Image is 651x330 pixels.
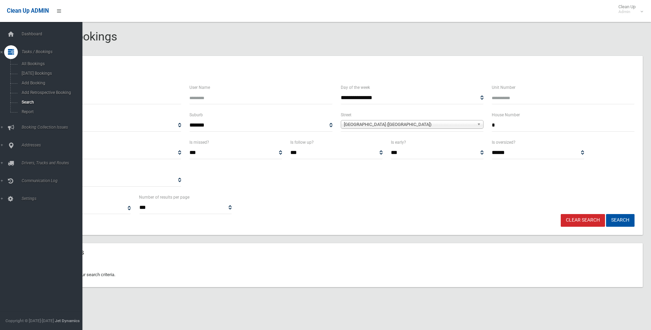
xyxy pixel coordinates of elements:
[344,120,474,129] span: [GEOGRAPHIC_DATA] ([GEOGRAPHIC_DATA])
[341,111,351,119] label: Street
[7,8,49,14] span: Clean Up ADMIN
[5,318,54,323] span: Copyright © [DATE]-[DATE]
[20,109,82,114] span: Report
[20,32,88,36] span: Dashboard
[20,125,88,130] span: Booking Collection Issues
[391,139,406,146] label: Is early?
[606,214,635,227] button: Search
[189,139,209,146] label: Is missed?
[20,90,82,95] span: Add Retrospective Booking
[341,84,370,91] label: Day of the week
[492,84,515,91] label: Unit Number
[20,71,82,76] span: [DATE] Bookings
[20,61,82,66] span: All Bookings
[189,84,210,91] label: User Name
[20,196,88,201] span: Settings
[615,4,642,14] span: Clean Up
[139,193,189,201] label: Number of results per page
[20,81,82,85] span: Add Booking
[20,161,88,165] span: Drivers, Trucks and Routes
[20,178,88,183] span: Communication Log
[492,111,520,119] label: House Number
[618,9,636,14] small: Admin
[20,143,88,148] span: Addresses
[189,111,203,119] label: Suburb
[30,262,643,287] div: No bookings match your search criteria.
[561,214,605,227] a: Clear Search
[20,100,82,105] span: Search
[55,318,80,323] strong: Jet Dynamics
[20,49,88,54] span: Tasks / Bookings
[492,139,515,146] label: Is oversized?
[290,139,314,146] label: Is follow up?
